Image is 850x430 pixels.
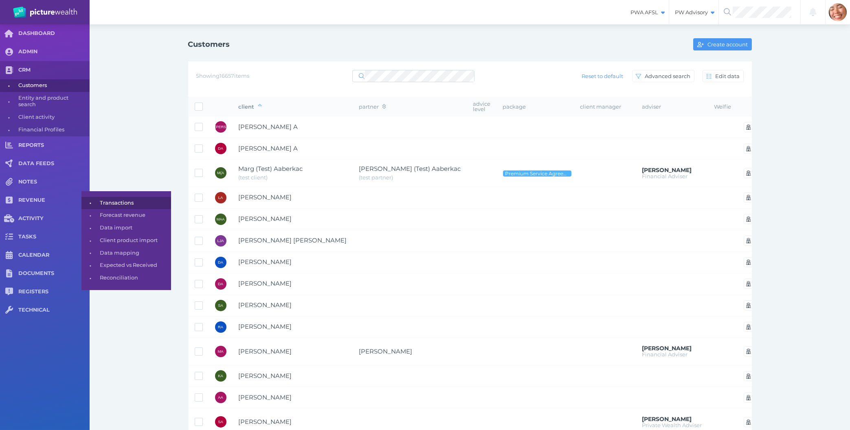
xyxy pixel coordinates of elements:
[188,40,230,49] h1: Customers
[18,307,90,314] span: TECHNICAL
[829,3,847,21] img: Sabrina Mena
[239,144,298,152] span: Dahlan A
[18,92,87,111] span: Entity and product search
[18,288,90,295] span: REGISTERS
[18,79,87,92] span: Customers
[744,279,754,289] button: Open user's account in Portal
[81,260,100,271] span: •
[744,417,754,427] button: Open user's account in Portal
[81,234,171,247] a: •Client product import
[744,122,754,132] button: Open user's account in Portal
[218,374,223,378] span: KA
[642,166,692,174] span: Grant Teakle
[215,257,226,268] div: Dale Abblitt
[703,70,744,82] button: Edit data
[81,236,100,246] span: •
[100,222,168,234] span: Data import
[239,193,292,201] span: Lars Aarekol
[642,173,688,179] span: Financial Adviser
[18,179,90,186] span: NOTES
[744,257,754,267] button: Open user's account in Portal
[642,351,688,358] span: Financial Adviser
[239,123,298,131] span: Jackson A
[218,282,223,286] span: DA
[215,125,246,129] span: [PERSON_NAME]
[18,111,87,124] span: Client activity
[642,422,702,428] span: Private Wealth Adviser
[215,321,226,333] div: Reg Abbott
[642,345,692,352] span: Brad Bond
[215,167,226,179] div: Marg (Test) Aaberkac
[714,73,743,79] span: Edit data
[81,198,100,208] span: •
[81,197,171,210] a: •Transactions
[218,395,223,399] span: AA
[218,303,223,308] span: SA
[81,210,100,220] span: •
[18,215,90,222] span: ACTIVITY
[217,217,225,221] span: MAA
[81,222,171,234] a: •Data import
[18,30,90,37] span: DASHBOARD
[239,393,292,401] span: Angela Abbott
[100,234,168,247] span: Client product import
[744,322,754,332] button: Open user's account in Portal
[100,209,168,222] span: Forecast revenue
[239,347,292,355] span: Mike Abbott
[636,97,708,116] th: adviser
[217,239,224,243] span: LJA
[18,270,90,277] span: DOCUMENTS
[632,70,694,82] button: Advanced search
[505,170,570,177] span: Premium Service Agreement - Ongoing
[218,325,223,329] span: RA
[218,349,224,354] span: MA
[497,97,574,116] th: package
[578,70,627,82] button: Reset to default
[708,97,738,116] th: Welfie
[215,121,226,133] div: Jackson A
[239,236,347,244] span: Lee John Abbiss
[215,192,226,203] div: Lars Aarekol
[215,370,226,382] div: Kerry Abbott
[215,278,226,290] div: Damien Abbott
[218,196,223,200] span: LA
[744,192,754,203] button: Open user's account in Portal
[215,214,226,225] div: Mustafa Al Abbasi
[642,415,692,423] span: Gareth Healy
[574,97,636,116] th: client manager
[744,371,754,381] button: Open user's account in Portal
[467,97,497,116] th: advice level
[239,372,292,380] span: Kerry Abbott
[239,103,261,110] span: client
[100,259,168,272] span: Expected vs Received
[100,197,168,210] span: Transactions
[18,48,90,55] span: ADMIN
[239,279,292,287] span: Damien Abbott
[359,165,461,172] span: William (Test) Aaberkac
[215,300,226,311] div: Simone Abbott
[215,143,226,154] div: Dahlan A
[669,9,718,16] span: PW Advisory
[81,259,171,272] a: •Expected vs Received
[18,234,90,240] span: TASKS
[239,258,292,266] span: Dale Abblitt
[625,9,669,16] span: PWA AFSL
[239,323,292,330] span: Reg Abbott
[18,252,90,259] span: CALENDAR
[100,247,168,260] span: Data mapping
[218,146,223,151] span: DA
[744,214,754,224] button: Open user's account in Portal
[744,144,754,154] button: Open user's account in Portal
[239,174,268,181] span: test client
[215,392,226,403] div: Angela Abbott
[81,209,171,222] a: •Forecast revenue
[100,272,168,284] span: Reconciliation
[693,38,751,50] button: Create account
[196,72,250,79] span: Showing 16657 items
[706,41,751,48] span: Create account
[578,73,626,79] span: Reset to default
[744,346,754,356] button: Open user's account in Portal
[239,215,292,223] span: Mustafa Al Abbasi
[81,223,100,233] span: •
[81,273,100,283] span: •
